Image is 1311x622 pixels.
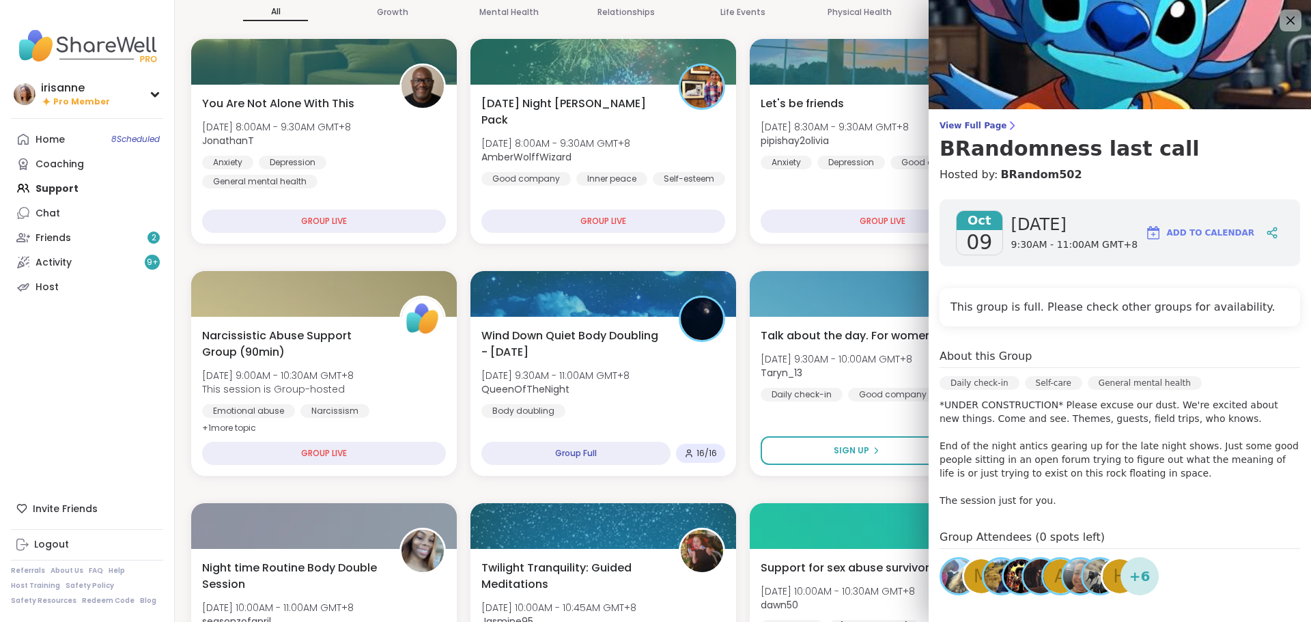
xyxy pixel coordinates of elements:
[962,557,1000,595] a: M
[1088,376,1202,390] div: General mental health
[481,369,630,382] span: [DATE] 9:30AM - 11:00AM GMT+8
[761,156,812,169] div: Anxiety
[41,81,110,96] div: irisanne
[300,404,369,418] div: Narcissism
[11,533,163,557] a: Logout
[1083,559,1117,593] img: Amie89
[1025,376,1082,390] div: Self-care
[848,388,938,401] div: Good company
[36,231,71,245] div: Friends
[761,134,829,147] b: pipishay2olivia
[481,560,664,593] span: Twilight Tranquility: Guided Meditations
[681,298,723,340] img: QueenOfTheNight
[681,66,723,108] img: AmberWolffWizard
[36,133,65,147] div: Home
[940,120,1300,161] a: View Full PageBRandomness last call
[576,172,647,186] div: Inner peace
[1145,225,1161,241] img: ShareWell Logomark
[481,96,664,128] span: [DATE] Night [PERSON_NAME] Pack
[834,444,869,457] span: Sign Up
[1011,238,1138,252] span: 9:30AM - 11:00AM GMT+8
[1063,559,1097,593] img: Monica2025
[11,127,163,152] a: Home8Scheduled
[202,328,384,361] span: Narcissistic Abuse Support Group (90min)
[1054,563,1067,590] span: A
[202,560,384,593] span: Night time Routine Body Double Session
[940,557,978,595] a: Taytay2025
[481,328,664,361] span: Wind Down Quiet Body Doubling - [DATE]
[202,601,354,614] span: [DATE] 10:00AM - 11:00AM GMT+8
[36,281,59,294] div: Host
[66,581,114,591] a: Safety Policy
[1002,557,1040,595] a: mrsperozek43
[817,156,885,169] div: Depression
[51,566,83,576] a: About Us
[1024,559,1058,593] img: lyssa
[53,96,110,108] span: Pro Member
[1004,559,1038,593] img: mrsperozek43
[11,201,163,225] a: Chat
[720,4,765,20] p: Life Events
[828,4,892,20] p: Physical Health
[481,172,571,186] div: Good company
[147,257,158,268] span: 9 +
[950,299,1289,315] h4: This group is full. Please check other groups for availability.
[481,404,565,418] div: Body doubling
[761,352,912,366] span: [DATE] 9:30AM - 10:00AM GMT+8
[11,596,76,606] a: Safety Resources
[202,96,354,112] span: You Are Not Alone With This
[761,560,935,576] span: Support for sex abuse survivors
[109,566,125,576] a: Help
[761,598,798,612] b: dawn50
[761,436,953,465] button: Sign Up
[140,596,156,606] a: Blog
[982,557,1020,595] a: CharityRoss
[942,559,976,593] img: Taytay2025
[940,120,1300,131] span: View Full Page
[761,210,1004,233] div: GROUP LIVE
[481,150,572,164] b: AmberWolffWizard
[1021,557,1060,595] a: lyssa
[202,134,254,147] b: JonathanT
[696,448,717,459] span: 16 / 16
[14,83,36,105] img: irisanne
[202,175,318,188] div: General mental health
[202,210,446,233] div: GROUP LIVE
[377,4,408,20] p: Growth
[1041,557,1080,595] a: A
[1081,557,1119,595] a: Amie89
[481,442,671,465] div: Group Full
[1139,216,1260,249] button: Add to Calendar
[940,376,1019,390] div: Daily check-in
[940,348,1032,365] h4: About this Group
[111,134,160,145] span: 8 Scheduled
[1129,566,1151,586] span: + 6
[11,566,45,576] a: Referrals
[202,156,253,169] div: Anxiety
[761,96,844,112] span: Let's be friends
[11,250,163,274] a: Activity9+
[481,210,725,233] div: GROUP LIVE
[761,120,909,134] span: [DATE] 8:30AM - 9:30AM GMT+8
[202,369,354,382] span: [DATE] 9:00AM - 10:30AM GMT+8
[653,172,725,186] div: Self-esteem
[940,137,1300,161] h3: BRandomness last call
[1101,557,1139,595] a: h
[957,211,1002,230] span: Oct
[966,230,992,255] span: 09
[597,4,655,20] p: Relationships
[202,442,446,465] div: GROUP LIVE
[481,382,569,396] b: QueenOfTheNight
[36,158,84,171] div: Coaching
[36,256,72,270] div: Activity
[481,601,636,614] span: [DATE] 10:00AM - 10:45AM GMT+8
[940,529,1300,549] h4: Group Attendees (0 spots left)
[82,596,135,606] a: Redeem Code
[681,530,723,572] img: Jasmine95
[11,152,163,176] a: Coaching
[259,156,326,169] div: Depression
[202,404,295,418] div: Emotional abuse
[202,120,351,134] span: [DATE] 8:00AM - 9:30AM GMT+8
[940,167,1300,183] h4: Hosted by:
[761,388,843,401] div: Daily check-in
